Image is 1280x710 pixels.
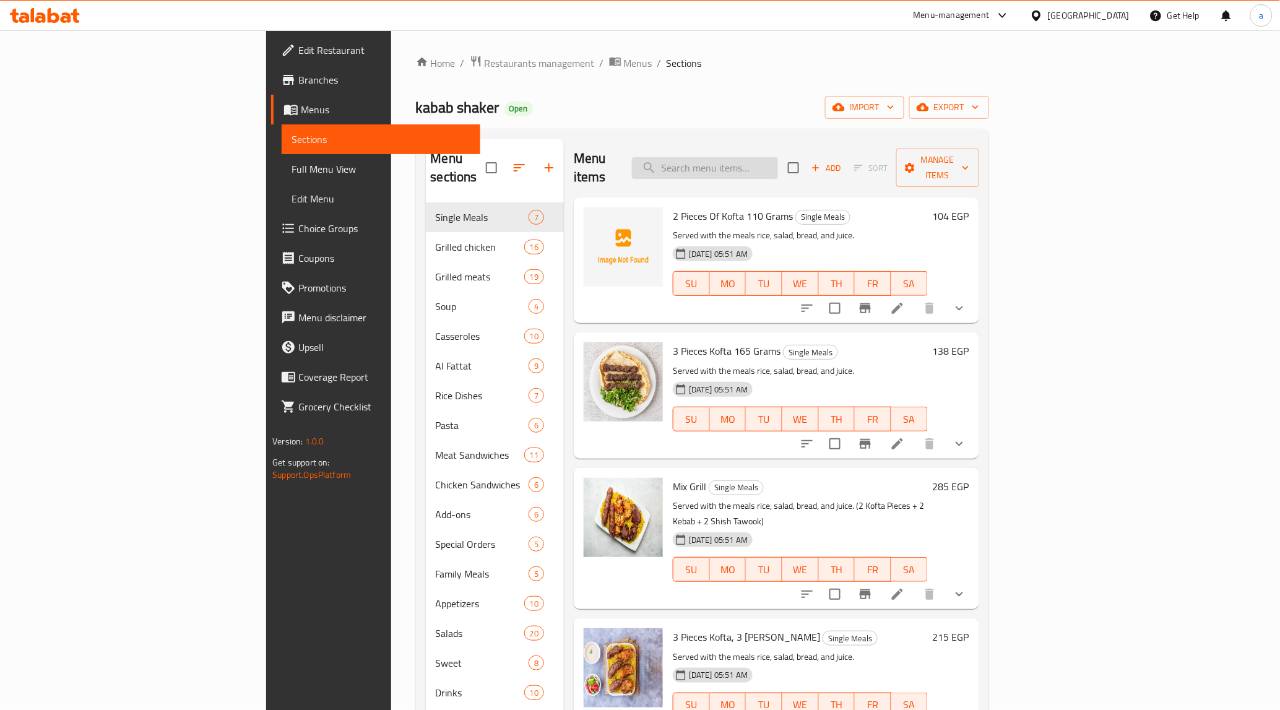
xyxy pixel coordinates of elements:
div: items [524,626,544,641]
div: items [529,566,544,581]
div: Single Meals [709,480,764,495]
p: Served with the meals rice, salad, bread, and juice. [673,228,928,243]
a: Promotions [271,273,480,303]
svg: Show Choices [952,301,967,316]
span: MO [715,410,742,428]
span: WE [787,561,814,579]
div: Single Meals7 [426,202,564,232]
span: Single Meals [709,480,763,495]
div: Grilled chicken16 [426,232,564,262]
span: Add item [806,158,846,178]
button: show more [945,293,974,323]
span: Single Meals [784,345,837,360]
span: 6 [529,509,543,521]
span: Rice Dishes [436,388,529,403]
span: SU [678,275,705,293]
a: Edit Menu [282,184,480,214]
button: MO [710,271,746,296]
button: TU [746,557,782,582]
a: Sections [282,124,480,154]
button: TU [746,407,782,431]
p: Served with the meals rice, salad, bread, and juice. [673,363,928,379]
span: TH [824,410,850,428]
span: TH [824,561,850,579]
a: Menus [271,95,480,124]
div: Single Meals [783,345,838,360]
div: Grilled meats19 [426,262,564,292]
div: [GEOGRAPHIC_DATA] [1048,9,1130,22]
div: Soup4 [426,292,564,321]
button: TH [819,557,855,582]
div: items [529,418,544,433]
div: items [529,388,544,403]
div: Open [504,102,533,116]
li: / [600,56,604,71]
span: Single Meals [436,210,529,225]
button: FR [855,407,891,431]
span: 11 [525,449,543,461]
span: SA [896,275,923,293]
span: Select all sections [478,155,504,181]
span: 7 [529,390,543,402]
button: Add [806,158,846,178]
span: MO [715,561,742,579]
span: Menu disclaimer [298,310,470,325]
span: TH [824,275,850,293]
span: Edit Menu [292,191,470,206]
span: SA [896,410,923,428]
a: Support.OpsPlatform [272,467,351,483]
span: Menus [624,56,652,71]
button: Manage items [896,149,979,187]
span: SA [896,561,923,579]
li: / [657,56,662,71]
a: Edit menu item [890,301,905,316]
p: Served with the meals rice, salad, bread, and juice. (2 Kofta Pieces + 2 Kebab + 2 Shish Tawook) [673,498,928,529]
span: 2 Pieces Of Kofta 110 Grams [673,207,793,225]
span: Select to update [822,295,848,321]
span: Full Menu View [292,162,470,176]
div: Casseroles10 [426,321,564,351]
div: Pasta [436,418,529,433]
div: Menu-management [914,8,990,23]
span: WE [787,410,814,428]
a: Restaurants management [470,55,595,71]
a: Coverage Report [271,362,480,392]
button: delete [915,293,945,323]
button: WE [782,271,819,296]
div: Special Orders5 [426,529,564,559]
div: items [524,448,544,462]
span: Soup [436,299,529,314]
div: Add-ons [436,507,529,522]
button: show more [945,579,974,609]
span: Promotions [298,280,470,295]
span: Manage items [906,152,969,183]
span: MO [715,275,742,293]
span: TU [751,561,777,579]
button: WE [782,557,819,582]
a: Menu disclaimer [271,303,480,332]
a: Coupons [271,243,480,273]
div: Salads20 [426,618,564,648]
span: TU [751,275,777,293]
nav: breadcrumb [416,55,989,71]
span: Sections [667,56,702,71]
span: 7 [529,212,543,223]
button: Branch-specific-item [850,429,880,459]
div: items [529,537,544,552]
span: TU [751,410,777,428]
span: 10 [525,687,543,699]
a: Grocery Checklist [271,392,480,422]
span: Mix Grill [673,477,706,496]
div: items [524,269,544,284]
span: Al Fattat [436,358,529,373]
span: Appetizers [436,596,524,611]
div: Single Meals [795,210,850,225]
span: Restaurants management [485,56,595,71]
button: Branch-specific-item [850,579,880,609]
span: import [835,100,894,115]
span: Salads [436,626,524,641]
span: Grilled meats [436,269,524,284]
svg: Show Choices [952,436,967,451]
